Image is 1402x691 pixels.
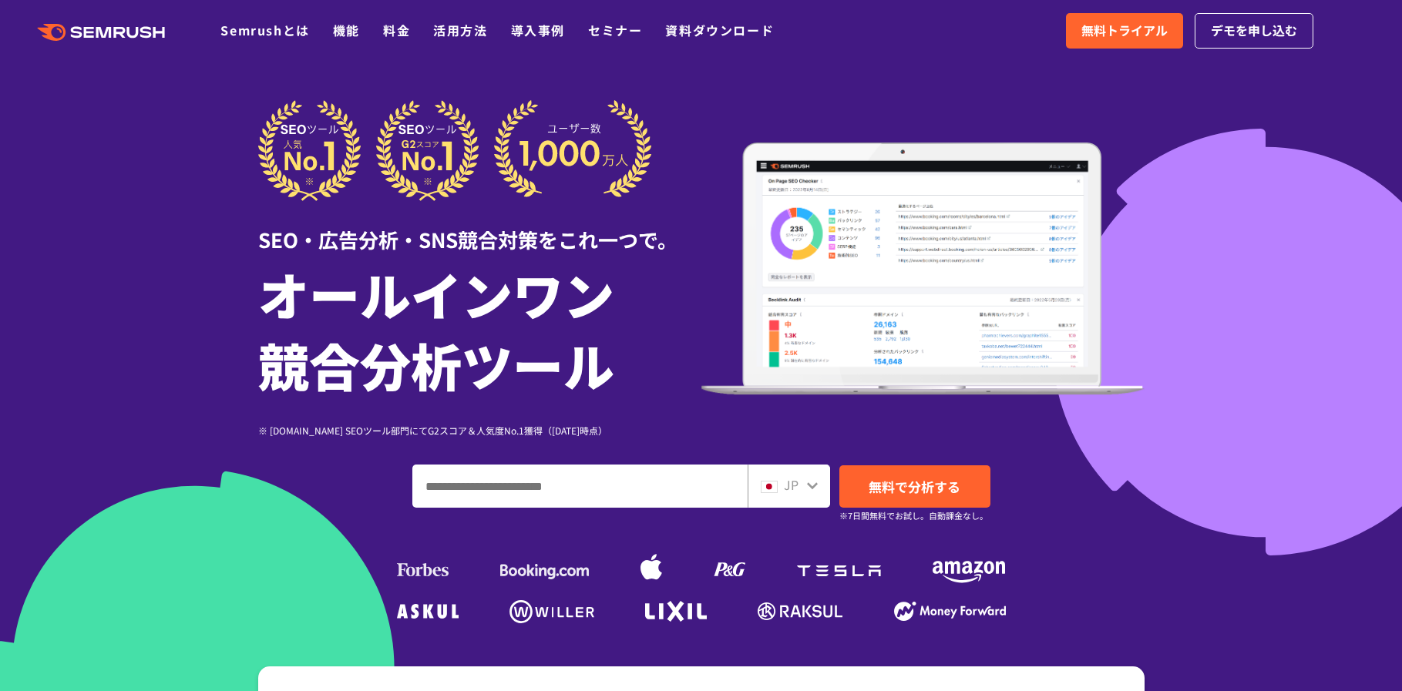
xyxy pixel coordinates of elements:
a: Semrushとは [220,21,309,39]
div: SEO・広告分析・SNS競合対策をこれ一つで。 [258,201,701,254]
a: 無料トライアル [1066,13,1183,49]
div: ※ [DOMAIN_NAME] SEOツール部門にてG2スコア＆人気度No.1獲得（[DATE]時点） [258,423,701,438]
h1: オールインワン 競合分析ツール [258,258,701,400]
a: 導入事例 [511,21,565,39]
a: 無料で分析する [839,465,990,508]
span: 無料トライアル [1081,21,1168,41]
span: JP [784,475,799,494]
small: ※7日間無料でお試し。自動課金なし。 [839,508,988,523]
span: 無料で分析する [869,477,960,496]
a: セミナー [588,21,642,39]
a: 資料ダウンロード [665,21,774,39]
a: デモを申し込む [1195,13,1313,49]
input: ドメイン、キーワードまたはURLを入力してください [413,465,747,507]
a: 活用方法 [433,21,487,39]
a: 機能 [333,21,360,39]
span: デモを申し込む [1211,21,1297,41]
a: 料金 [383,21,410,39]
